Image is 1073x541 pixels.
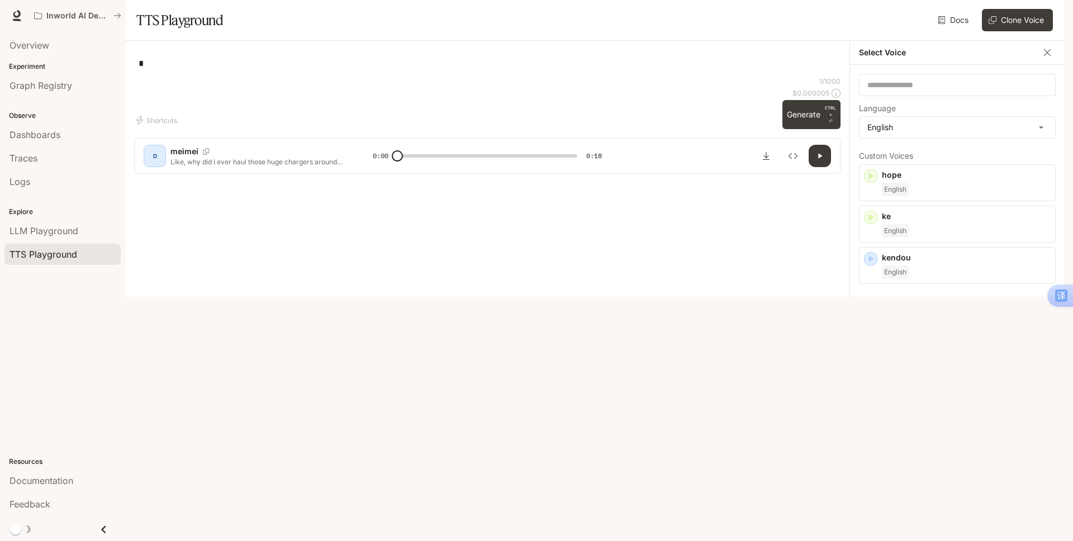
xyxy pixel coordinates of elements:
[136,9,223,31] h1: TTS Playground
[170,146,198,157] p: meimei
[755,145,777,167] button: Download audio
[882,211,1051,222] p: ke
[825,105,836,118] p: CTRL +
[859,152,1056,160] p: Custom Voices
[29,4,126,27] button: All workspaces
[146,147,164,165] div: D
[373,150,388,162] span: 0:00
[882,252,1051,263] p: kendou
[859,105,896,112] p: Language
[198,148,214,155] button: Copy Voice ID
[882,224,909,238] span: English
[860,117,1055,138] div: English
[134,111,182,129] button: Shortcuts
[882,265,909,279] span: English
[882,183,909,196] span: English
[170,157,346,167] p: Like, why did I ever haul those huge chargers around before? Look, this little thing? It does it ...
[586,150,602,162] span: 0:18
[982,9,1053,31] button: Clone Voice
[819,77,841,86] p: 1 / 1000
[782,145,804,167] button: Inspect
[792,88,829,98] p: $ 0.000005
[46,11,109,21] p: Inworld AI Demos
[936,9,973,31] a: Docs
[782,100,841,129] button: GenerateCTRL +⏎
[825,105,836,125] p: ⏎
[882,169,1051,181] p: hope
